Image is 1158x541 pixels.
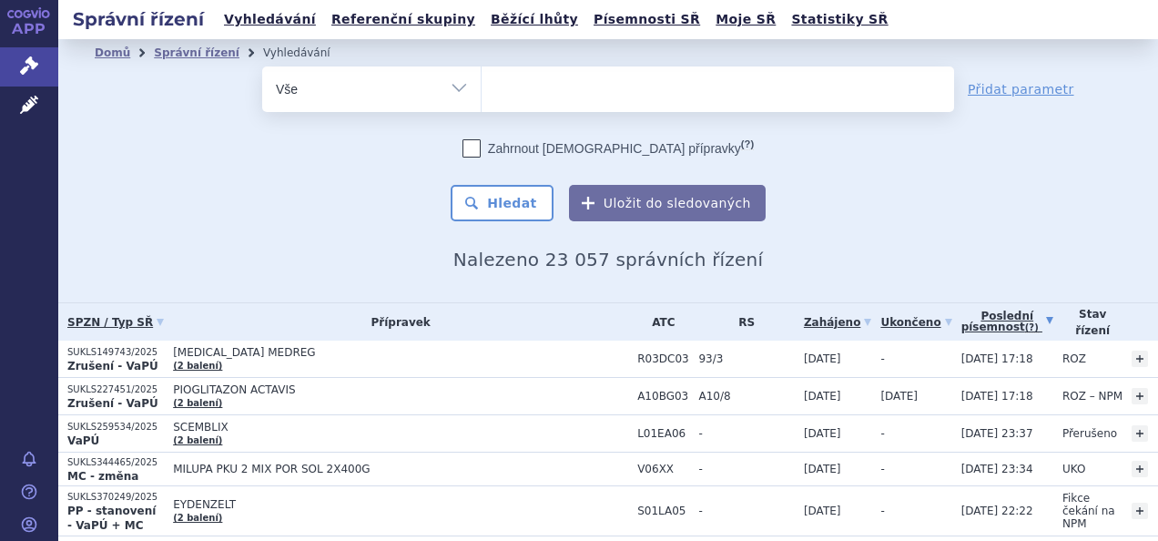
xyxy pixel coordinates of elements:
a: + [1132,425,1148,442]
p: SUKLS149743/2025 [67,346,164,359]
h2: Správní řízení [58,6,218,32]
th: Stav řízení [1053,303,1123,341]
p: SUKLS370249/2025 [67,491,164,504]
button: Uložit do sledovaných [569,185,766,221]
span: [MEDICAL_DATA] MEDREG [173,346,628,359]
span: SCEMBLIX [173,421,628,434]
a: Poslednípísemnost(?) [961,303,1053,341]
a: SPZN / Typ SŘ [67,310,164,335]
span: L01EA06 [637,427,689,440]
label: Zahrnout [DEMOGRAPHIC_DATA] přípravky [462,139,754,158]
a: Ukončeno [880,310,951,335]
span: [DATE] [804,352,841,365]
span: Nalezeno 23 057 správních řízení [453,249,763,270]
strong: VaPÚ [67,434,99,447]
a: (2 balení) [173,513,222,523]
p: SUKLS259534/2025 [67,421,164,434]
span: - [880,505,884,517]
span: - [698,505,794,517]
span: [DATE] 23:37 [961,427,1033,440]
th: RS [689,303,794,341]
p: SUKLS344465/2025 [67,456,164,469]
span: [DATE] [804,390,841,403]
li: Vyhledávání [263,39,354,66]
a: Písemnosti SŘ [588,7,706,32]
span: - [698,463,794,475]
a: + [1132,503,1148,519]
span: - [880,463,884,475]
span: [DATE] 17:18 [961,390,1033,403]
span: [DATE] [804,505,841,517]
span: MILUPA PKU 2 MIX POR SOL 2X400G [173,463,628,475]
span: A10BG03 [637,390,689,403]
a: Běžící lhůty [485,7,584,32]
span: A10/8 [698,390,794,403]
a: (2 balení) [173,398,222,408]
abbr: (?) [741,138,754,150]
th: Přípravek [164,303,628,341]
a: Statistiky SŘ [786,7,893,32]
span: - [698,427,794,440]
span: [DATE] 17:18 [961,352,1033,365]
a: + [1132,388,1148,404]
strong: PP - stanovení - VaPÚ + MC [67,505,156,532]
a: + [1132,351,1148,367]
strong: MC - změna [67,470,138,483]
strong: Zrušení - VaPÚ [67,397,158,410]
span: [DATE] 23:34 [961,463,1033,475]
span: PIOGLITAZON ACTAVIS [173,383,628,396]
span: Přerušeno [1062,427,1117,440]
span: [DATE] [880,390,918,403]
abbr: (?) [1025,322,1039,333]
span: 93/3 [698,352,794,365]
a: (2 balení) [173,361,222,371]
p: SUKLS227451/2025 [67,383,164,396]
span: - [880,427,884,440]
span: [DATE] [804,463,841,475]
a: Vyhledávání [218,7,321,32]
span: Fikce čekání na NPM [1062,492,1115,530]
span: V06XX [637,463,689,475]
a: + [1132,461,1148,477]
button: Hledat [451,185,554,221]
a: Zahájeno [804,310,871,335]
a: Referenční skupiny [326,7,481,32]
span: ROZ – NPM [1062,390,1122,403]
span: - [880,352,884,365]
span: [DATE] 22:22 [961,505,1033,517]
a: (2 balení) [173,435,222,445]
span: R03DC03 [637,352,689,365]
a: Domů [95,46,130,59]
span: UKO [1062,463,1085,475]
a: Moje SŘ [710,7,781,32]
span: S01LA05 [637,505,689,517]
strong: Zrušení - VaPÚ [67,360,158,373]
span: ROZ [1062,352,1086,365]
span: EYDENZELT [173,498,628,511]
span: [DATE] [804,427,841,440]
a: Správní řízení [154,46,239,59]
th: ATC [628,303,689,341]
a: Přidat parametr [968,80,1074,98]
